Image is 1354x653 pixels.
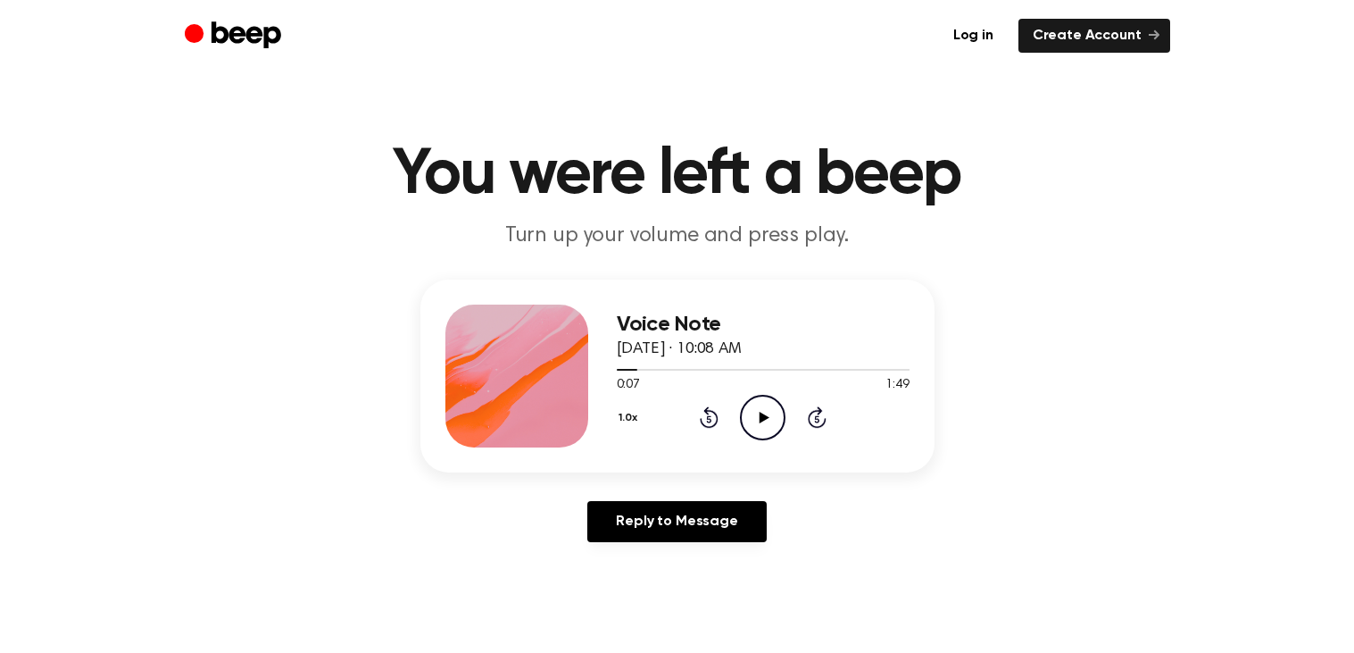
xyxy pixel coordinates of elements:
[617,313,910,337] h3: Voice Note
[939,19,1008,53] a: Log in
[617,341,742,357] span: [DATE] · 10:08 AM
[587,501,766,542] a: Reply to Message
[885,376,909,395] span: 1:49
[617,403,644,433] button: 1.0x
[335,222,1020,251] p: Turn up your volume and press play.
[220,143,1134,207] h1: You were left a beep
[185,19,286,54] a: Beep
[617,376,640,395] span: 0:07
[1018,19,1170,53] a: Create Account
